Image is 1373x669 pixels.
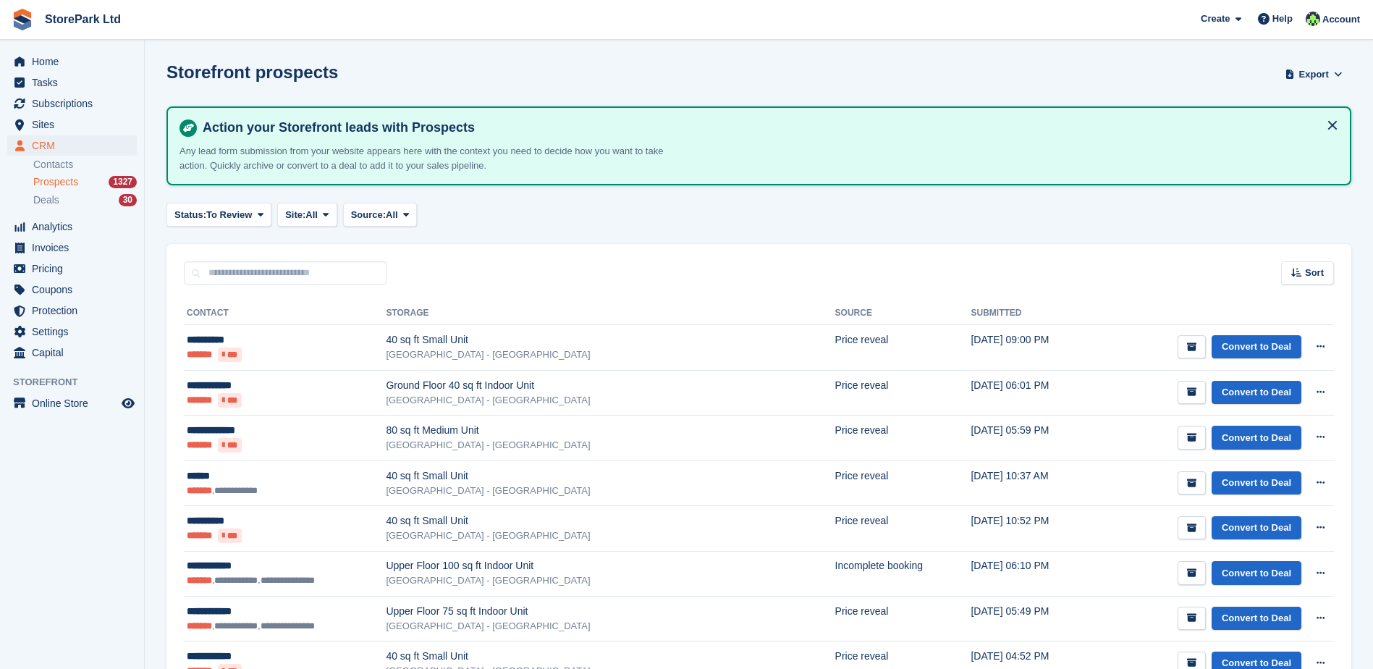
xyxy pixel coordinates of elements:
a: Convert to Deal [1212,381,1301,405]
div: 80 sq ft Medium Unit [386,423,835,438]
a: Prospects 1327 [33,174,137,190]
span: Site: [285,208,305,222]
div: Ground Floor 40 sq ft Indoor Unit [386,378,835,393]
span: Sites [32,114,119,135]
span: Coupons [32,279,119,300]
a: menu [7,342,137,363]
span: Sort [1305,266,1324,280]
img: stora-icon-8386f47178a22dfd0bd8f6a31ec36ba5ce8667c1dd55bd0f319d3a0aa187defe.svg [12,9,33,30]
a: menu [7,72,137,93]
span: Tasks [32,72,119,93]
span: Settings [32,321,119,342]
h1: Storefront prospects [166,62,338,82]
a: menu [7,93,137,114]
td: Price reveal [835,416,971,461]
td: Price reveal [835,370,971,416]
button: Source: All [343,203,418,227]
p: Any lead form submission from your website appears here with the context you need to decide how y... [179,144,686,172]
a: menu [7,300,137,321]
span: Protection [32,300,119,321]
a: menu [7,321,137,342]
th: Submitted [971,302,1091,325]
button: Status: To Review [166,203,271,227]
button: Site: All [277,203,337,227]
a: Convert to Deal [1212,516,1301,540]
span: Home [32,51,119,72]
div: 30 [119,194,137,206]
div: 40 sq ft Small Unit [386,513,835,529]
a: menu [7,279,137,300]
span: Export [1299,67,1329,82]
span: All [386,208,398,222]
span: Online Store [32,393,119,413]
span: Prospects [33,175,78,189]
a: StorePark Ltd [39,7,127,31]
td: Price reveal [835,325,971,371]
td: [DATE] 05:49 PM [971,596,1091,641]
td: [DATE] 10:37 AM [971,460,1091,505]
td: [DATE] 06:10 PM [971,551,1091,596]
span: Pricing [32,258,119,279]
span: Help [1272,12,1293,26]
div: 40 sq ft Small Unit [386,468,835,484]
div: [GEOGRAPHIC_DATA] - [GEOGRAPHIC_DATA] [386,393,835,408]
th: Contact [184,302,386,325]
a: Preview store [119,395,137,412]
span: Create [1201,12,1230,26]
a: menu [7,135,137,156]
a: menu [7,393,137,413]
th: Storage [386,302,835,325]
div: [GEOGRAPHIC_DATA] - [GEOGRAPHIC_DATA] [386,348,835,362]
span: Deals [33,193,59,207]
span: Account [1322,12,1360,27]
div: Upper Floor 75 sq ft Indoor Unit [386,604,835,619]
span: Analytics [32,216,119,237]
h4: Action your Storefront leads with Prospects [197,119,1338,136]
a: menu [7,237,137,258]
a: Convert to Deal [1212,607,1301,631]
td: Price reveal [835,596,971,641]
span: Storefront [13,375,144,390]
span: All [305,208,318,222]
td: [DATE] 09:00 PM [971,325,1091,371]
div: [GEOGRAPHIC_DATA] - [GEOGRAPHIC_DATA] [386,619,835,634]
a: menu [7,114,137,135]
div: [GEOGRAPHIC_DATA] - [GEOGRAPHIC_DATA] [386,573,835,588]
span: Source: [351,208,386,222]
a: menu [7,258,137,279]
div: [GEOGRAPHIC_DATA] - [GEOGRAPHIC_DATA] [386,438,835,453]
a: Convert to Deal [1212,426,1301,450]
span: Capital [32,342,119,363]
div: 1327 [109,176,137,188]
div: [GEOGRAPHIC_DATA] - [GEOGRAPHIC_DATA] [386,529,835,543]
a: Convert to Deal [1212,471,1301,495]
a: menu [7,216,137,237]
span: Status: [174,208,206,222]
div: 40 sq ft Small Unit [386,332,835,348]
td: [DATE] 06:01 PM [971,370,1091,416]
th: Source [835,302,971,325]
span: Invoices [32,237,119,258]
a: Convert to Deal [1212,561,1301,585]
td: [DATE] 05:59 PM [971,416,1091,461]
div: 40 sq ft Small Unit [386,649,835,664]
a: menu [7,51,137,72]
a: Convert to Deal [1212,335,1301,359]
img: Ryan Mulcahy [1306,12,1320,26]
span: CRM [32,135,119,156]
td: Incomplete booking [835,551,971,596]
td: Price reveal [835,506,971,552]
div: [GEOGRAPHIC_DATA] - [GEOGRAPHIC_DATA] [386,484,835,498]
span: To Review [206,208,252,222]
td: [DATE] 10:52 PM [971,506,1091,552]
a: Contacts [33,158,137,172]
span: Subscriptions [32,93,119,114]
a: Deals 30 [33,193,137,208]
td: Price reveal [835,460,971,505]
button: Export [1282,62,1345,86]
div: Upper Floor 100 sq ft Indoor Unit [386,558,835,573]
